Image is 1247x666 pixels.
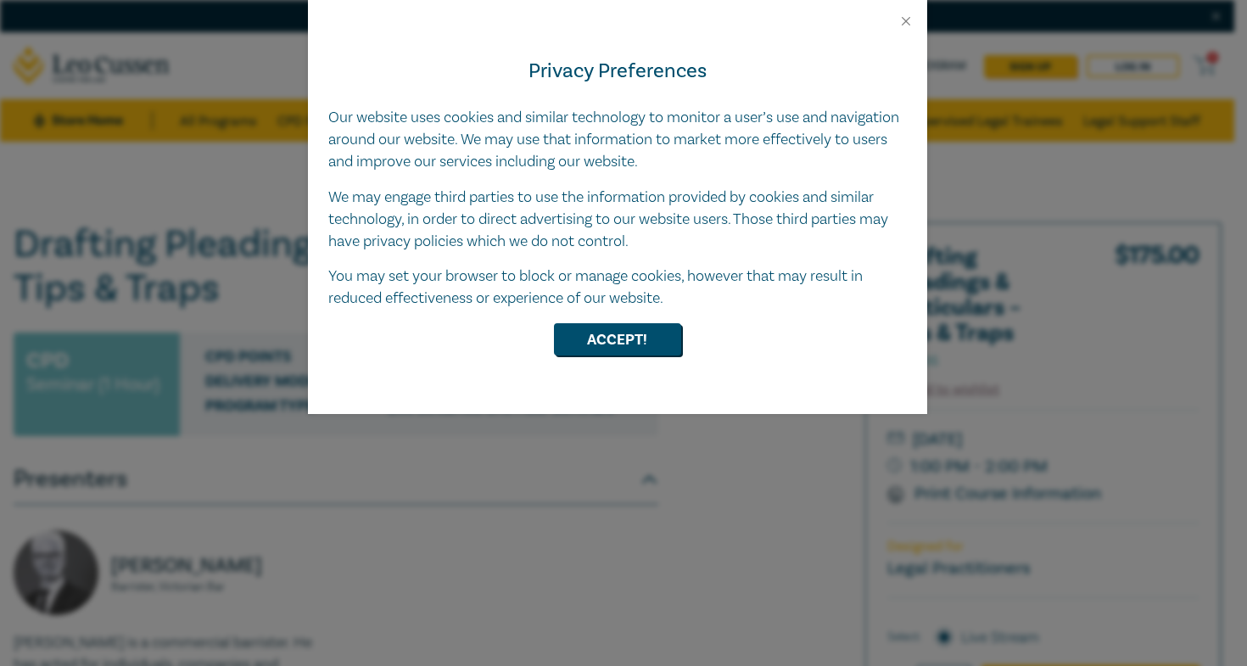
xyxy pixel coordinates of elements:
[898,14,914,29] button: Close
[328,107,907,173] p: Our website uses cookies and similar technology to monitor a user’s use and navigation around our...
[554,323,681,355] button: Accept!
[328,187,907,253] p: We may engage third parties to use the information provided by cookies and similar technology, in...
[328,56,907,87] h4: Privacy Preferences
[328,266,907,310] p: You may set your browser to block or manage cookies, however that may result in reduced effective...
